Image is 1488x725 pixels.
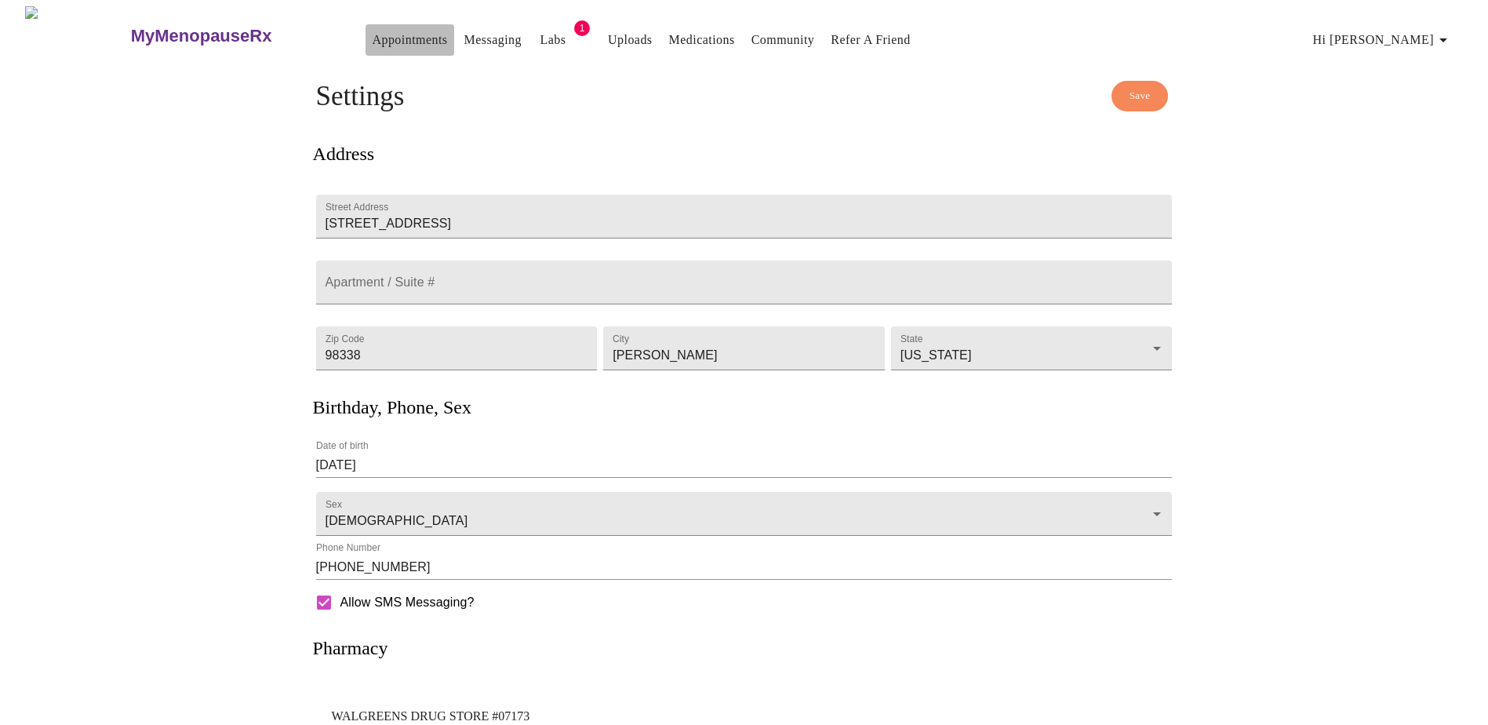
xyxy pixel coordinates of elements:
a: Appointments [372,29,447,51]
a: Labs [540,29,566,51]
label: Date of birth [316,442,369,451]
button: Medications [663,24,741,56]
span: Hi [PERSON_NAME] [1313,29,1453,51]
button: Refer a Friend [824,24,917,56]
span: Save [1130,87,1151,105]
div: [DEMOGRAPHIC_DATA] [316,492,1173,536]
button: Messaging [458,24,528,56]
button: Appointments [366,24,453,56]
h3: MyMenopauseRx [131,26,272,46]
button: Save [1111,81,1169,111]
button: Hi [PERSON_NAME] [1307,24,1459,56]
button: Labs [528,24,578,56]
h3: Pharmacy [313,638,388,659]
h4: Settings [316,81,1173,112]
button: Community [745,24,821,56]
span: Allow SMS Messaging? [340,593,475,612]
button: Uploads [602,24,659,56]
a: Messaging [464,29,522,51]
a: Medications [669,29,735,51]
a: Community [751,29,815,51]
h3: Birthday, Phone, Sex [313,397,471,418]
img: MyMenopauseRx Logo [25,6,129,65]
label: Phone Number [316,544,380,553]
span: 1 [574,20,590,36]
a: Uploads [608,29,653,51]
a: MyMenopauseRx [129,9,334,64]
div: [US_STATE] [891,326,1173,370]
h3: Address [313,144,375,165]
a: Refer a Friend [831,29,911,51]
